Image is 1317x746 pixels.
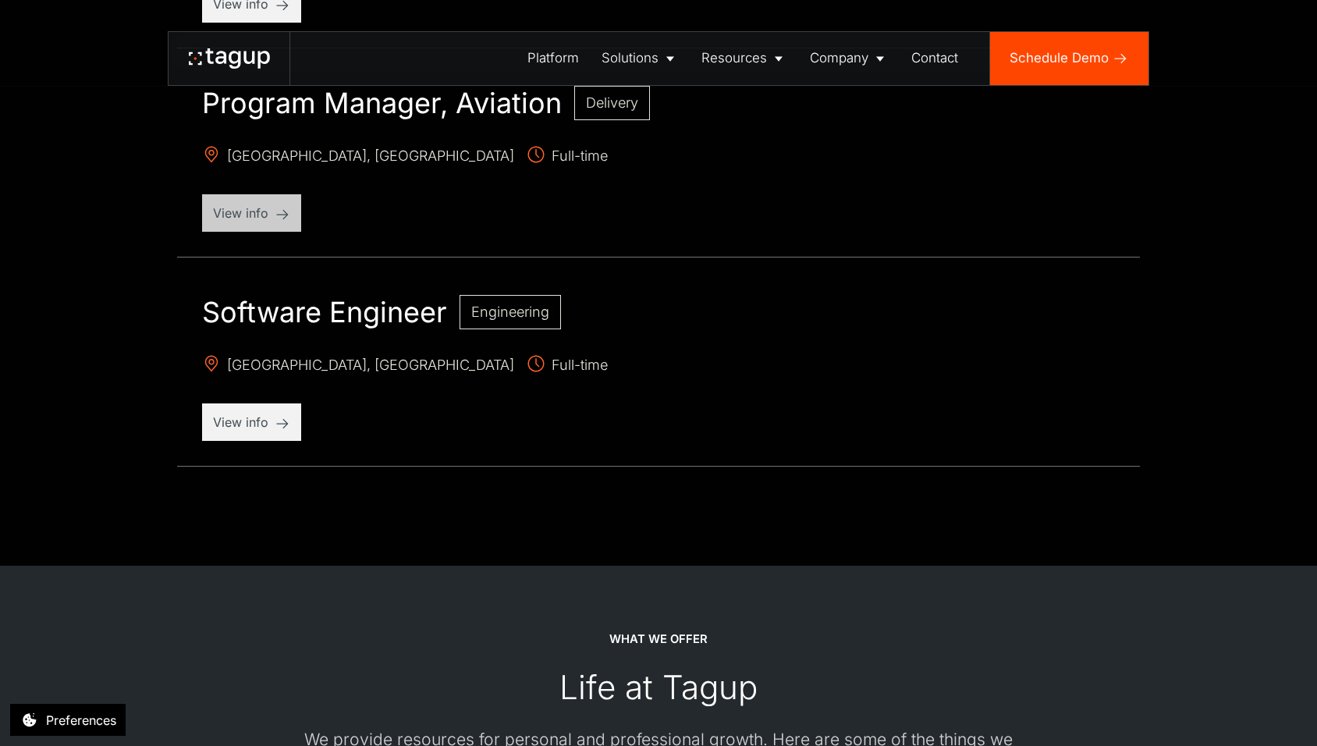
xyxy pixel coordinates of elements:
[602,48,658,68] div: Solutions
[690,32,798,85] a: Resources
[1010,48,1109,68] div: Schedule Demo
[586,94,638,111] span: Delivery
[202,354,514,378] span: [GEOGRAPHIC_DATA], [GEOGRAPHIC_DATA]
[202,295,447,329] h2: Software Engineer
[701,48,767,68] div: Resources
[590,32,690,85] a: Solutions
[46,711,116,730] div: Preferences
[213,413,290,432] p: View info
[810,48,868,68] div: Company
[990,32,1148,85] a: Schedule Demo
[527,354,608,378] span: Full-time
[559,667,758,709] div: Life at Tagup
[527,145,608,169] span: Full-time
[471,304,549,320] span: Engineering
[202,145,514,169] span: [GEOGRAPHIC_DATA], [GEOGRAPHIC_DATA]
[798,32,900,85] a: Company
[202,86,562,120] h2: Program Manager, Aviation
[609,631,708,648] div: WHAT WE OFFER
[911,48,958,68] div: Contact
[527,48,579,68] div: Platform
[213,204,290,222] p: View info
[516,32,591,85] a: Platform
[900,32,970,85] a: Contact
